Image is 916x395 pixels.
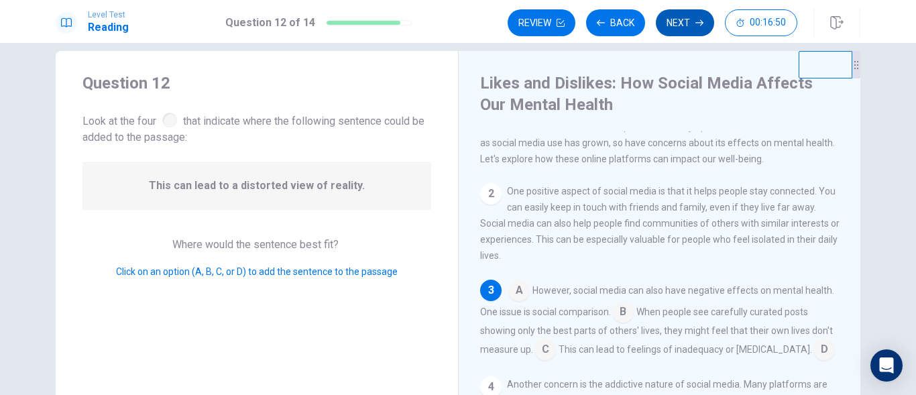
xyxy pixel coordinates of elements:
span: When people see carefully curated posts showing only the best parts of others' lives, they might ... [480,306,833,355]
div: Open Intercom Messenger [870,349,903,382]
span: D [813,339,835,360]
span: Where would the sentence best fit? [172,238,341,251]
span: C [534,339,556,360]
span: One positive aspect of social media is that it helps people stay connected. You can easily keep i... [480,186,840,261]
span: 00:16:50 [750,17,786,28]
span: However, social media can also have negative effects on mental health. One issue is social compar... [480,285,834,317]
button: 00:16:50 [725,9,797,36]
h4: Question 12 [82,72,431,94]
span: This can lead to feelings of inadequacy or [MEDICAL_DATA]. [559,344,812,355]
span: A [508,280,530,301]
span: Click on an option (A, B, C, or D) to add the sentence to the passage [116,266,398,277]
div: 3 [480,280,502,301]
h4: Likes and Dislikes: How Social Media Affects Our Mental Health [480,72,836,115]
span: Look at the four that indicate where the following sentence could be added to the passage: [82,110,431,146]
button: Review [508,9,575,36]
button: Back [586,9,645,36]
button: Next [656,9,714,36]
h1: Question 12 of 14 [225,15,315,31]
h1: Reading [88,19,129,36]
span: Level Test [88,10,129,19]
span: B [612,301,634,323]
span: This can lead to a distorted view of reality. [149,178,365,194]
div: 2 [480,183,502,205]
